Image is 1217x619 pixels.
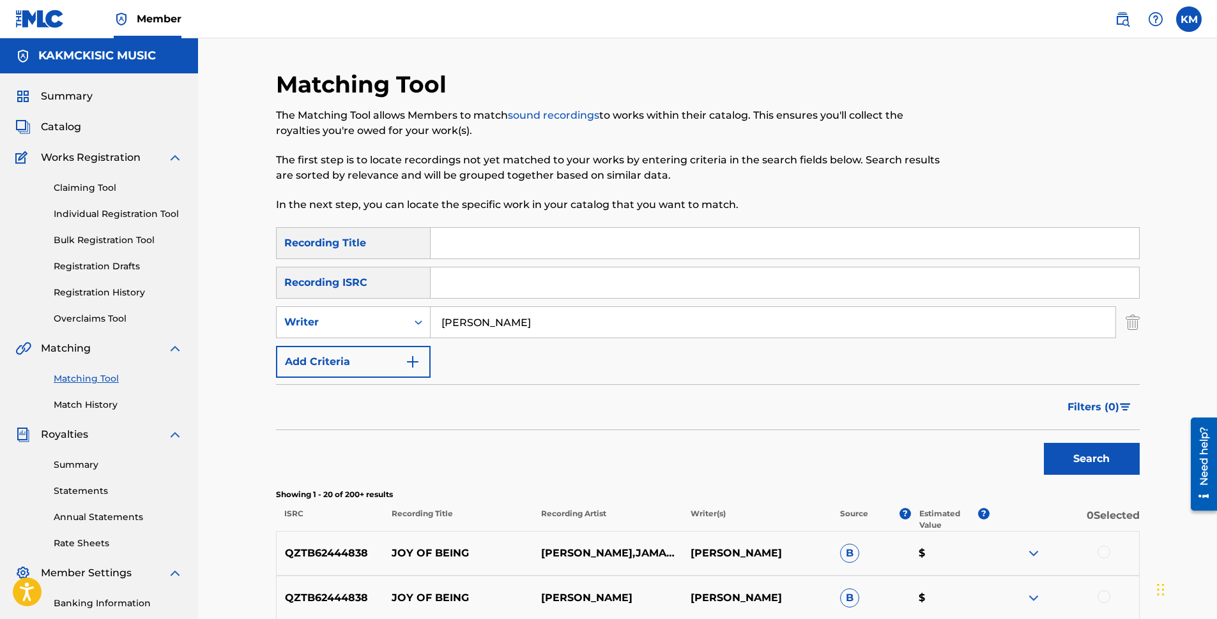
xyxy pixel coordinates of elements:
[167,150,183,165] img: expand
[15,48,31,64] img: Accounts
[276,153,941,183] p: The first step is to locate recordings not yet matched to your works by entering criteria in the ...
[54,286,183,299] a: Registration History
[383,508,532,531] p: Recording Title
[276,70,453,99] h2: Matching Tool
[1176,6,1202,32] div: User Menu
[840,544,859,563] span: B
[276,227,1140,481] form: Search Form
[1143,6,1168,32] div: Help
[41,150,141,165] span: Works Registration
[167,565,183,581] img: expand
[840,508,868,531] p: Source
[1181,413,1217,516] iframe: Resource Center
[276,197,941,213] p: In the next step, you can locate the specific work in your catalog that you want to match.
[54,484,183,498] a: Statements
[54,260,183,273] a: Registration Drafts
[1157,571,1165,609] div: Drag
[41,427,88,442] span: Royalties
[277,590,384,606] p: QZTB62444838
[682,546,832,561] p: [PERSON_NAME]
[137,11,181,26] span: Member
[276,346,431,378] button: Add Criteria
[682,590,832,606] p: [PERSON_NAME]
[15,119,81,135] a: CatalogCatalog
[167,341,183,356] img: expand
[910,590,990,606] p: $
[284,315,399,330] div: Writer
[15,150,32,165] img: Works Registration
[1026,590,1041,606] img: expand
[54,398,183,412] a: Match History
[919,508,978,531] p: Estimated Value
[1115,11,1130,27] img: search
[682,508,832,531] p: Writer(s)
[41,89,93,104] span: Summary
[41,341,91,356] span: Matching
[15,341,31,356] img: Matching
[41,119,81,135] span: Catalog
[910,546,990,561] p: $
[508,109,599,121] a: sound recordings
[383,546,533,561] p: JOY OF BEING
[276,508,383,531] p: ISRC
[54,234,183,247] a: Bulk Registration Tool
[38,48,156,63] h5: KAKMCKISIC MUSIC
[1110,6,1135,32] a: Public Search
[15,119,31,135] img: Catalog
[840,588,859,608] span: B
[276,108,941,138] p: The Matching Tool allows Members to match to works within their catalog. This ensures you'll coll...
[15,565,31,581] img: Member Settings
[167,427,183,442] img: expand
[978,508,990,519] span: ?
[114,11,129,27] img: Top Rightsholder
[533,508,682,531] p: Recording Artist
[1026,546,1041,561] img: expand
[54,511,183,524] a: Annual Statements
[1044,443,1140,475] button: Search
[15,89,93,104] a: SummarySummary
[15,89,31,104] img: Summary
[1153,558,1217,619] iframe: Chat Widget
[1068,399,1119,415] span: Filters ( 0 )
[54,597,183,610] a: Banking Information
[405,354,420,369] img: 9d2ae6d4665cec9f34b9.svg
[41,565,132,581] span: Member Settings
[1120,403,1131,411] img: filter
[54,458,183,472] a: Summary
[54,372,183,385] a: Matching Tool
[1060,391,1140,423] button: Filters (0)
[1148,11,1163,27] img: help
[277,546,384,561] p: QZTB62444838
[54,537,183,550] a: Rate Sheets
[54,207,183,221] a: Individual Registration Tool
[990,508,1139,531] p: 0 Selected
[533,546,682,561] p: [PERSON_NAME],JAMAN LAWS
[383,590,533,606] p: JOY OF BEING
[899,508,911,519] span: ?
[15,427,31,442] img: Royalties
[15,10,65,28] img: MLC Logo
[54,312,183,325] a: Overclaims Tool
[533,590,682,606] p: [PERSON_NAME]
[54,181,183,195] a: Claiming Tool
[1126,306,1140,338] img: Delete Criterion
[276,489,1140,500] p: Showing 1 - 20 of 200+ results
